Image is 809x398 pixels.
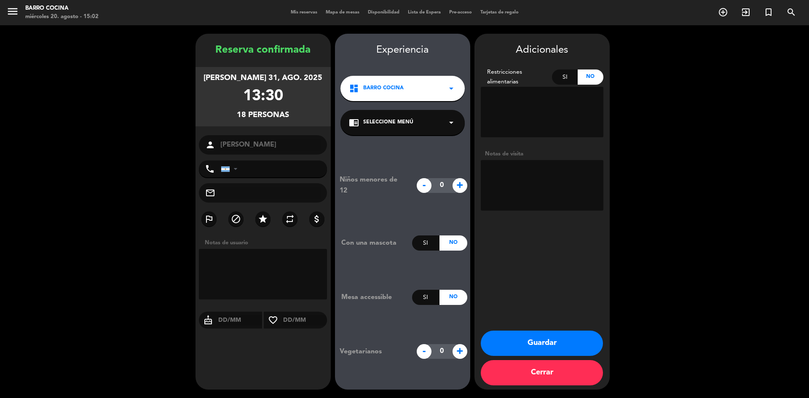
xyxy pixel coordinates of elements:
div: Con una mascota [335,238,412,248]
i: phone [205,164,215,174]
div: Si [552,69,578,85]
i: mail_outline [205,188,215,198]
button: Guardar [481,331,603,356]
div: Notas de usuario [201,238,331,247]
i: star [258,214,268,224]
span: Disponibilidad [364,10,404,15]
span: Lista de Espera [404,10,445,15]
i: arrow_drop_down [446,83,456,93]
div: Niños menores de 12 [333,174,412,196]
div: Experiencia [335,42,470,59]
i: attach_money [312,214,322,224]
span: Barro Cocina [363,84,404,93]
input: DD/MM [282,315,327,326]
span: Mis reservas [287,10,321,15]
span: - [417,178,431,193]
div: Restricciones alimentarias [481,67,552,87]
div: Si [412,235,439,251]
div: Reserva confirmada [196,42,331,59]
div: Argentina: +54 [221,161,241,177]
i: block [231,214,241,224]
i: arrow_drop_down [446,118,456,128]
button: menu [6,5,19,21]
span: Seleccione Menú [363,118,413,127]
i: favorite_border [264,315,282,325]
div: Vegetarianos [333,346,412,357]
i: search [786,7,796,17]
div: Adicionales [481,42,603,59]
div: No [439,290,467,305]
span: + [453,344,467,359]
div: Notas de visita [481,150,603,158]
input: DD/MM [217,315,263,326]
div: Si [412,290,439,305]
button: Cerrar [481,360,603,385]
i: exit_to_app [741,7,751,17]
i: person [205,140,215,150]
i: repeat [285,214,295,224]
div: 18 personas [237,109,289,121]
i: chrome_reader_mode [349,118,359,128]
i: dashboard [349,83,359,93]
div: miércoles 20. agosto - 15:02 [25,13,99,21]
div: Barro Cocina [25,4,99,13]
div: 13:30 [243,84,283,109]
div: Mesa accessible [335,292,412,303]
span: - [417,344,431,359]
i: add_circle_outline [718,7,728,17]
div: No [439,235,467,251]
i: menu [6,5,19,18]
span: Tarjetas de regalo [476,10,523,15]
i: outlined_flag [204,214,214,224]
div: [PERSON_NAME] 31, ago. 2025 [204,72,322,84]
span: Pre-acceso [445,10,476,15]
i: cake [199,315,217,325]
i: turned_in_not [763,7,774,17]
div: No [578,69,603,85]
span: Mapa de mesas [321,10,364,15]
span: + [453,178,467,193]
